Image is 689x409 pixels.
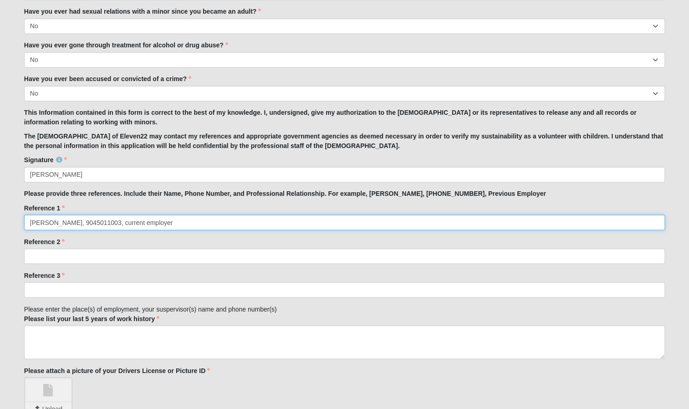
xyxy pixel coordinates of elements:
label: Signature [24,155,67,164]
label: Have you ever been accused or convicted of a crime? [24,74,191,83]
label: Reference 2 [24,237,65,246]
label: Reference 1 [24,203,65,212]
strong: The [DEMOGRAPHIC_DATA] of Eleven22 may contact my references and appropriate government agencies ... [24,133,663,149]
strong: This Information contained in this form is correct to the best of my knowledge. I, undersigned, g... [24,109,637,126]
label: Reference 3 [24,271,65,280]
label: Please attach a picture of your Drivers License or Picture ID [24,366,210,375]
strong: Please provide three references. Include their Name, Phone Number, and Professional Relationship.... [24,190,546,197]
label: Have you ever had sexual relations with a minor since you became an adult? [24,7,261,16]
label: Please list your last 5 years of work history [24,314,159,323]
label: Have you ever gone through treatment for alcohol or drug abuse? [24,41,228,50]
